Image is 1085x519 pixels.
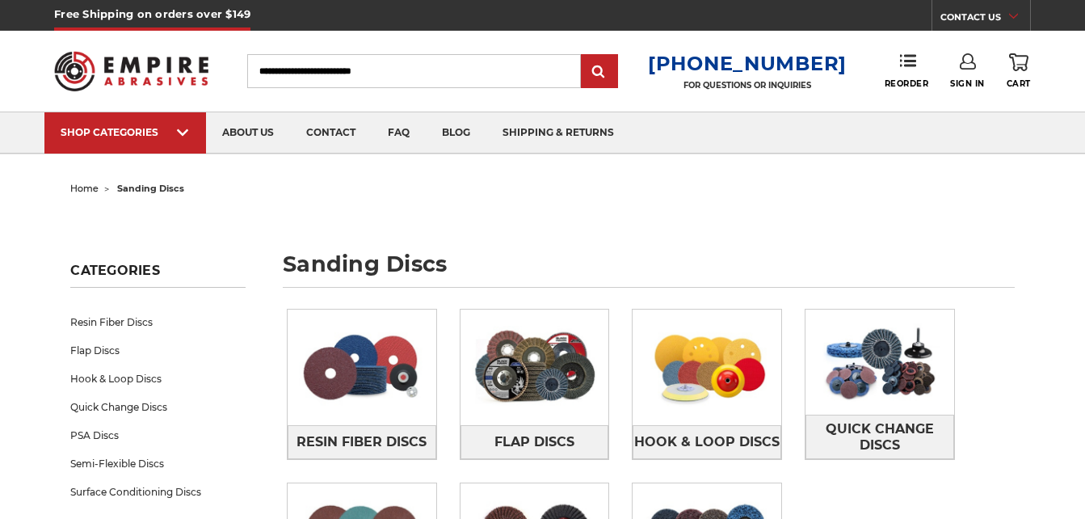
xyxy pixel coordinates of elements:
[54,41,208,102] img: Empire Abrasives
[806,416,953,459] span: Quick Change Discs
[70,183,99,194] a: home
[950,78,985,89] span: Sign In
[70,336,246,365] a: Flap Discs
[583,56,616,88] input: Submit
[206,112,290,154] a: about us
[117,183,184,194] span: sanding discs
[70,478,246,506] a: Surface Conditioning Discs
[290,112,372,154] a: contact
[940,8,1030,31] a: CONTACT US
[288,314,436,420] img: Resin Fiber Discs
[288,425,436,460] a: Resin Fiber Discs
[885,53,929,88] a: Reorder
[460,314,609,420] img: Flap Discs
[648,80,847,91] p: FOR QUESTIONS OR INQUIRIES
[70,263,246,288] h5: Categories
[70,393,246,421] a: Quick Change Discs
[486,112,630,154] a: shipping & returns
[648,52,847,75] a: [PHONE_NUMBER]
[426,112,486,154] a: blog
[885,78,929,89] span: Reorder
[70,308,246,336] a: Resin Fiber Discs
[805,415,954,459] a: Quick Change Discs
[633,425,781,460] a: Hook & Loop Discs
[805,310,954,415] img: Quick Change Discs
[633,314,781,420] img: Hook & Loop Discs
[1007,78,1031,89] span: Cart
[372,112,426,154] a: faq
[460,425,609,460] a: Flap Discs
[296,428,427,456] span: Resin Fiber Discs
[70,449,246,478] a: Semi-Flexible Discs
[1007,53,1031,89] a: Cart
[70,421,246,449] a: PSA Discs
[70,365,246,393] a: Hook & Loop Discs
[634,428,780,456] span: Hook & Loop Discs
[61,126,190,138] div: SHOP CATEGORIES
[494,428,574,456] span: Flap Discs
[283,253,1014,288] h1: sanding discs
